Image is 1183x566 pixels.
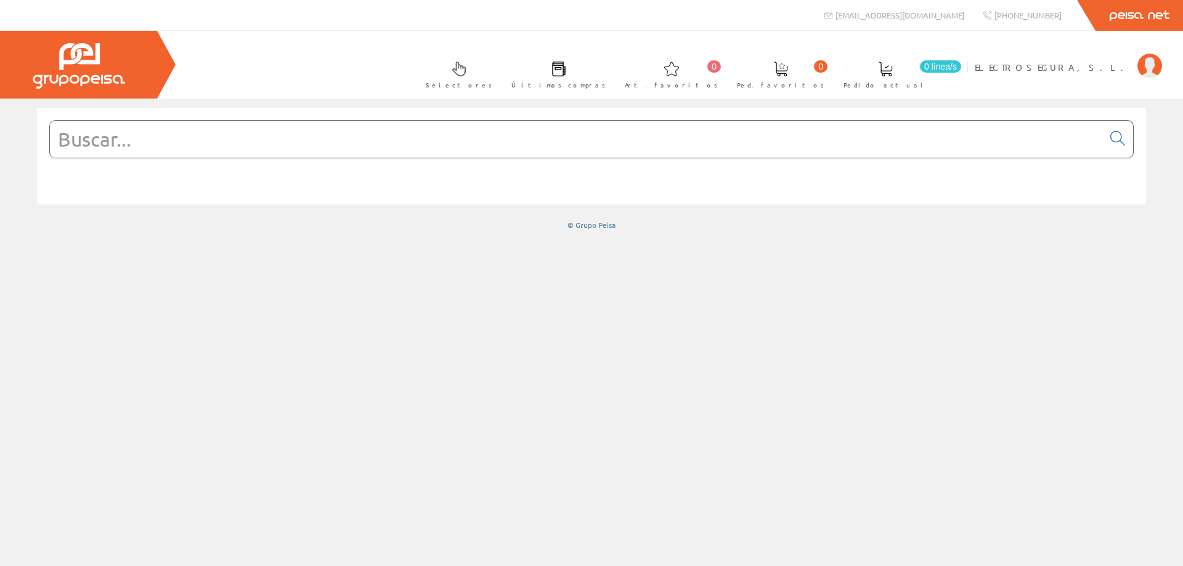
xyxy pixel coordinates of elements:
[835,10,964,20] span: [EMAIL_ADDRESS][DOMAIN_NAME]
[707,60,721,73] span: 0
[511,79,606,91] span: Últimas compras
[37,220,1146,230] div: © Grupo Peisa
[831,51,964,96] a: 0 línea/s Pedido actual
[426,79,492,91] span: Selectores
[737,79,824,91] span: Ped. favoritos
[50,121,1103,158] input: Buscar...
[994,10,1062,20] span: [PHONE_NUMBER]
[920,60,961,73] span: 0 línea/s
[844,79,927,91] span: Pedido actual
[975,61,1131,73] span: ELECTROSEGURA, S.L.
[499,51,612,96] a: Últimas compras
[975,51,1162,63] a: ELECTROSEGURA, S.L.
[814,60,827,73] span: 0
[413,51,498,96] a: Selectores
[625,79,718,91] span: Art. favoritos
[33,43,125,89] img: Grupo Peisa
